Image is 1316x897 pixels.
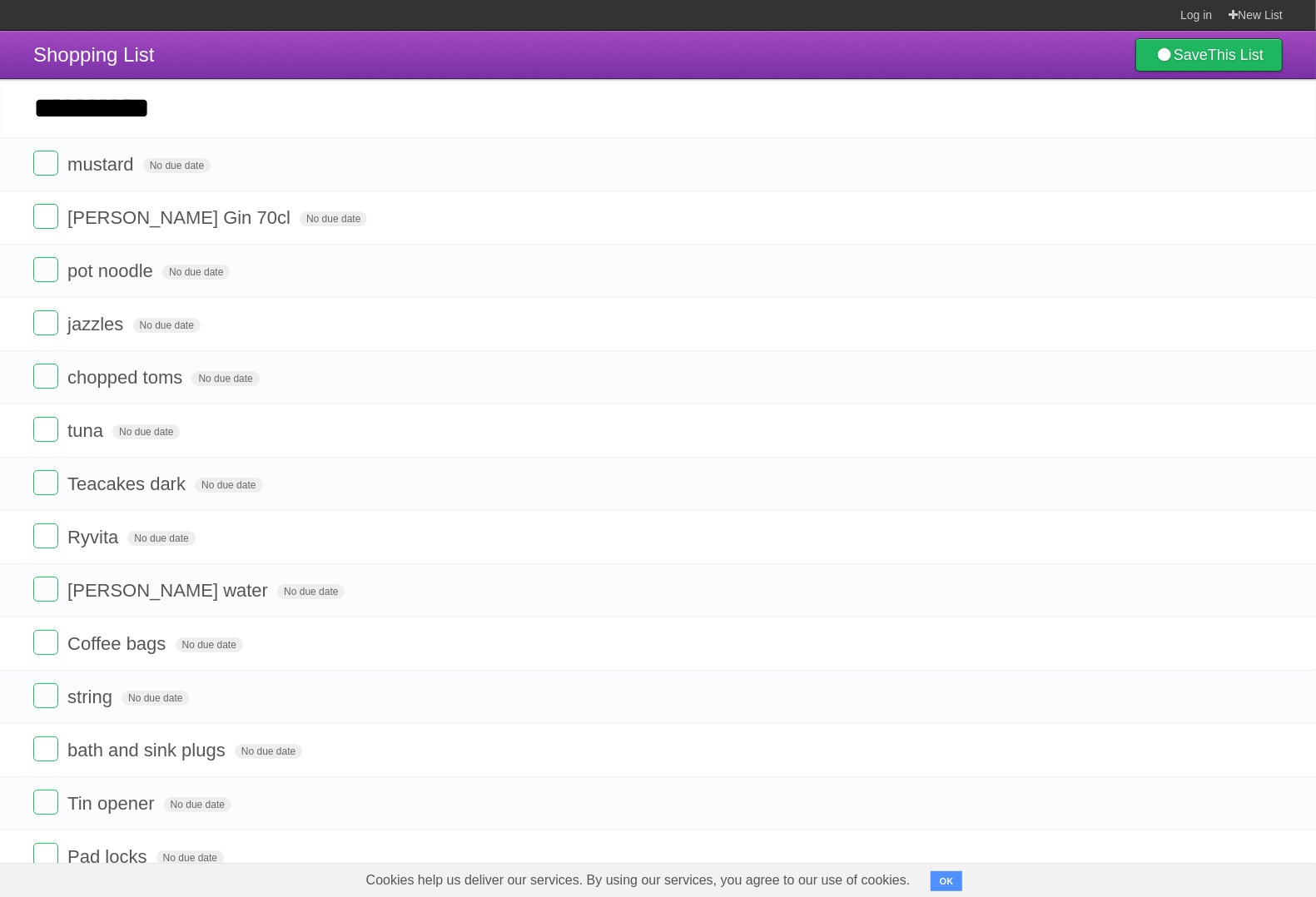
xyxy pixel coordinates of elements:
[33,257,58,282] label: Done
[67,473,190,494] span: Teacakes dark
[67,527,122,548] span: Ryvita
[67,260,157,281] span: pot noodle
[143,158,211,173] span: No due date
[277,584,345,599] span: No due date
[133,318,201,333] span: No due date
[67,207,295,228] span: [PERSON_NAME] Gin 70cl
[156,850,224,865] span: No due date
[67,314,127,335] span: jazzles
[162,265,230,280] span: No due date
[1208,47,1264,63] b: This List
[235,744,302,759] span: No due date
[931,871,963,891] button: OK
[127,531,195,546] span: No due date
[33,630,58,655] label: Done
[33,790,58,815] label: Done
[33,204,58,229] label: Done
[350,864,927,897] span: Cookies help us deliver our services. By using our services, you agree to our use of cookies.
[33,310,58,335] label: Done
[1135,38,1283,72] a: SaveThis List
[67,740,230,761] span: bath and sink plugs
[195,478,262,493] span: No due date
[67,580,272,601] span: [PERSON_NAME] water
[33,577,58,602] label: Done
[67,633,170,654] span: Coffee bags
[300,211,367,226] span: No due date
[67,420,107,441] span: tuna
[33,43,154,66] span: Shopping List
[33,151,58,176] label: Done
[67,846,151,867] span: Pad locks
[122,691,189,706] span: No due date
[33,364,58,389] label: Done
[176,637,243,652] span: No due date
[67,686,117,707] span: string
[33,417,58,442] label: Done
[33,843,58,868] label: Done
[191,371,259,386] span: No due date
[112,424,180,439] span: No due date
[67,367,186,388] span: chopped toms
[67,793,158,814] span: Tin opener
[33,523,58,548] label: Done
[33,470,58,495] label: Done
[67,154,137,175] span: mustard
[33,683,58,708] label: Done
[164,797,231,812] span: No due date
[33,736,58,761] label: Done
